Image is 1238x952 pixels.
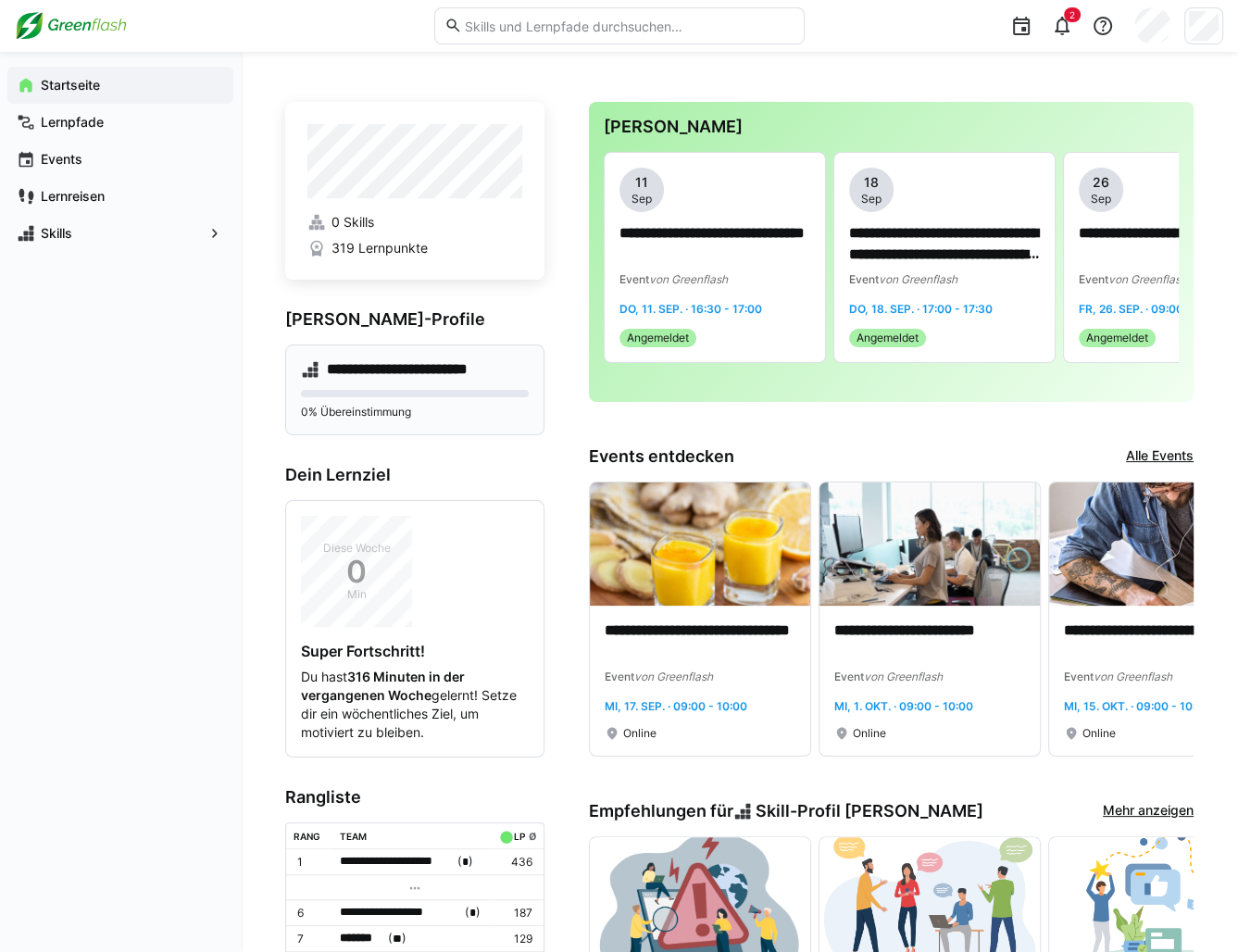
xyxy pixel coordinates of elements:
[849,302,993,316] span: Do, 18. Sep. · 17:00 - 17:30
[649,272,728,286] span: von Greenflash
[1091,192,1111,207] span: Sep
[301,669,465,703] strong: 316 Minuten in der vergangenen Woche
[331,213,374,232] span: 0 Skills
[635,173,648,192] span: 11
[864,670,943,683] span: von Greenflash
[301,642,529,660] h4: Super Fortschritt!
[1108,272,1187,286] span: von Greenflash
[294,831,320,842] div: Rang
[1064,670,1094,683] span: Event
[849,272,879,286] span: Event
[834,670,864,683] span: Event
[604,117,1179,137] h3: [PERSON_NAME]
[1093,173,1109,192] span: 26
[756,801,983,821] span: Skill-Profil [PERSON_NAME]
[619,302,762,316] span: Do, 11. Sep. · 16:30 - 17:00
[285,309,544,330] h3: [PERSON_NAME]-Profile
[307,213,522,232] a: 0 Skills
[623,726,657,741] span: Online
[1103,801,1194,821] a: Mehr anzeigen
[879,272,957,286] span: von Greenflash
[301,405,529,420] p: 0% Übereinstimmung
[285,787,544,808] h3: Rangliste
[297,906,325,921] p: 6
[857,331,919,345] span: Angemeldet
[495,906,532,921] p: 187
[297,855,325,870] p: 1
[589,446,734,467] h3: Events entdecken
[297,932,325,946] p: 7
[285,465,544,485] h3: Dein Lernziel
[590,482,810,607] img: image
[605,699,747,713] span: Mi, 17. Sep. · 09:00 - 10:00
[861,192,882,207] span: Sep
[634,670,713,683] span: von Greenflash
[853,726,886,741] span: Online
[331,239,428,257] span: 319 Lernpunkte
[627,331,689,345] span: Angemeldet
[1126,446,1194,467] a: Alle Events
[864,173,879,192] span: 18
[1079,272,1108,286] span: Event
[632,192,652,207] span: Sep
[819,482,1040,607] img: image
[301,668,529,742] p: Du hast gelernt! Setze dir ein wöchentliches Ziel, um motiviert zu bleiben.
[514,831,525,842] div: LP
[388,929,406,948] span: ( )
[457,852,473,871] span: ( )
[462,18,794,34] input: Skills und Lernpfade durchsuchen…
[834,699,973,713] span: Mi, 1. Okt. · 09:00 - 10:00
[605,670,634,683] span: Event
[340,831,367,842] div: Team
[1064,699,1210,713] span: Mi, 15. Okt. · 09:00 - 10:00
[1082,726,1116,741] span: Online
[495,855,532,870] p: 436
[619,272,649,286] span: Event
[1069,9,1075,20] span: 2
[1094,670,1172,683] span: von Greenflash
[589,801,983,821] h3: Empfehlungen für
[528,827,536,843] a: ø
[495,932,532,946] p: 129
[1079,302,1225,316] span: Fr, 26. Sep. · 09:00 - 19:00
[1086,331,1148,345] span: Angemeldet
[464,903,480,922] span: ( )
